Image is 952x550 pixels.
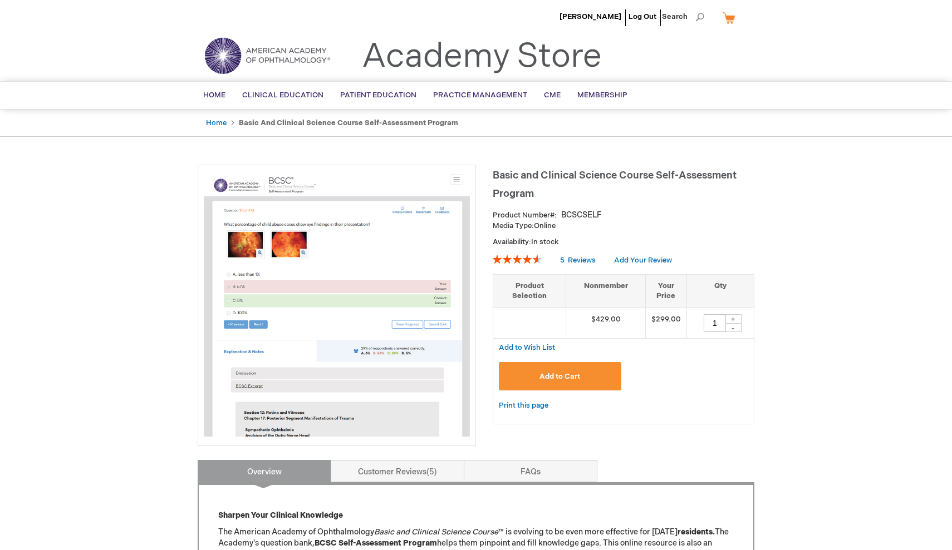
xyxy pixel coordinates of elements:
[566,308,646,338] td: $429.00
[204,171,470,437] img: Basic and Clinical Science Course Self-Assessment Program
[560,256,565,265] span: 5
[539,372,580,381] span: Add to Cart
[493,237,754,247] p: Availability:
[560,12,621,21] a: [PERSON_NAME]
[493,211,557,220] strong: Product Number
[499,343,555,352] a: Add to Wish List
[645,308,686,338] td: $299.00
[561,210,602,221] div: BCSCSELF
[198,460,331,482] a: Overview
[493,255,542,264] div: 92%
[493,221,754,231] p: Online
[433,91,527,100] span: Practice Management
[239,118,458,127] strong: Basic and Clinical Science Course Self-Assessment Program
[725,314,742,324] div: +
[560,256,597,265] a: 5 Reviews
[203,91,225,100] span: Home
[544,91,561,100] span: CME
[315,538,437,548] strong: BCSC Self-Assessment Program
[566,274,646,308] th: Nonmember
[577,91,627,100] span: Membership
[531,237,558,246] span: In stock
[686,274,754,308] th: Qty
[362,37,602,77] a: Academy Store
[493,221,534,230] strong: Media Type:
[568,256,596,265] span: Reviews
[493,274,566,308] th: Product Selection
[464,460,597,482] a: FAQs
[499,362,621,390] button: Add to Cart
[218,511,343,520] strong: Sharpen Your Clinical Knowledge
[662,6,704,28] span: Search
[331,460,464,482] a: Customer Reviews5
[725,323,742,332] div: -
[678,527,715,537] strong: residents.
[704,314,726,332] input: Qty
[629,12,656,21] a: Log Out
[206,118,227,127] a: Home
[340,91,416,100] span: Patient Education
[493,170,737,200] span: Basic and Clinical Science Course Self-Assessment Program
[499,399,548,413] a: Print this page
[645,274,686,308] th: Your Price
[614,256,672,265] a: Add Your Review
[426,467,437,477] span: 5
[242,91,323,100] span: Clinical Education
[374,527,498,537] em: Basic and Clinical Science Course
